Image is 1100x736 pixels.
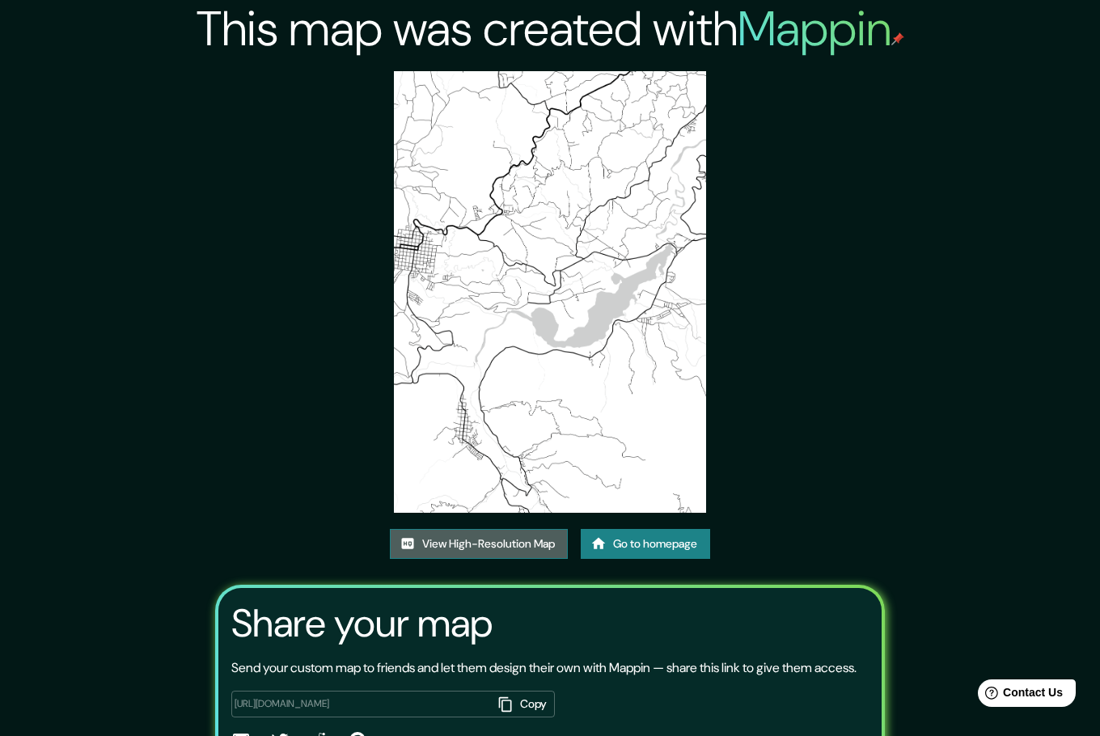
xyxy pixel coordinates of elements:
button: Copy [492,691,555,717]
a: Go to homepage [581,529,710,559]
img: created-map [394,71,706,513]
iframe: Help widget launcher [956,673,1082,718]
img: mappin-pin [891,32,904,45]
a: View High-Resolution Map [390,529,568,559]
p: Send your custom map to friends and let them design their own with Mappin — share this link to gi... [231,658,857,678]
h3: Share your map [231,601,493,646]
